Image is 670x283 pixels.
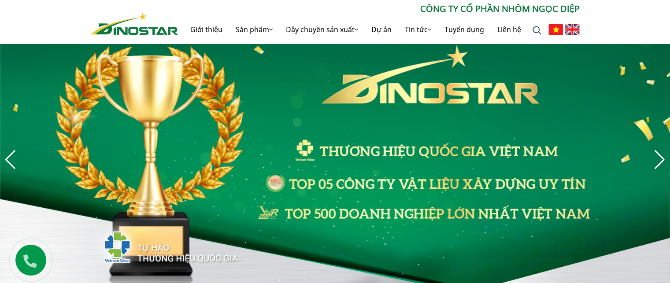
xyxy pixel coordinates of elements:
div: Next slide [654,150,666,169]
img: Tiếng Việt [548,24,563,35]
a: Tuyển dụng [438,15,491,44]
a: Giới thiệu [184,15,229,44]
p: CÔNG TY CỔ PHẦN NHÔM NGỌC DIỆP [178,2,580,15]
img: Nhôm Dinostar [91,13,178,35]
a: Liên hệ [491,15,528,44]
img: search [533,26,541,35]
a: Sản phẩm [229,15,279,44]
img: English [565,24,580,35]
div: Previous slide [4,150,16,169]
a: Dây chuyền sản xuất [279,15,365,44]
a: Dự án [365,15,398,44]
img: thqg [78,215,240,275]
a: Nhôm Dinostar [91,11,178,34]
a: Tin tức [398,15,438,44]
